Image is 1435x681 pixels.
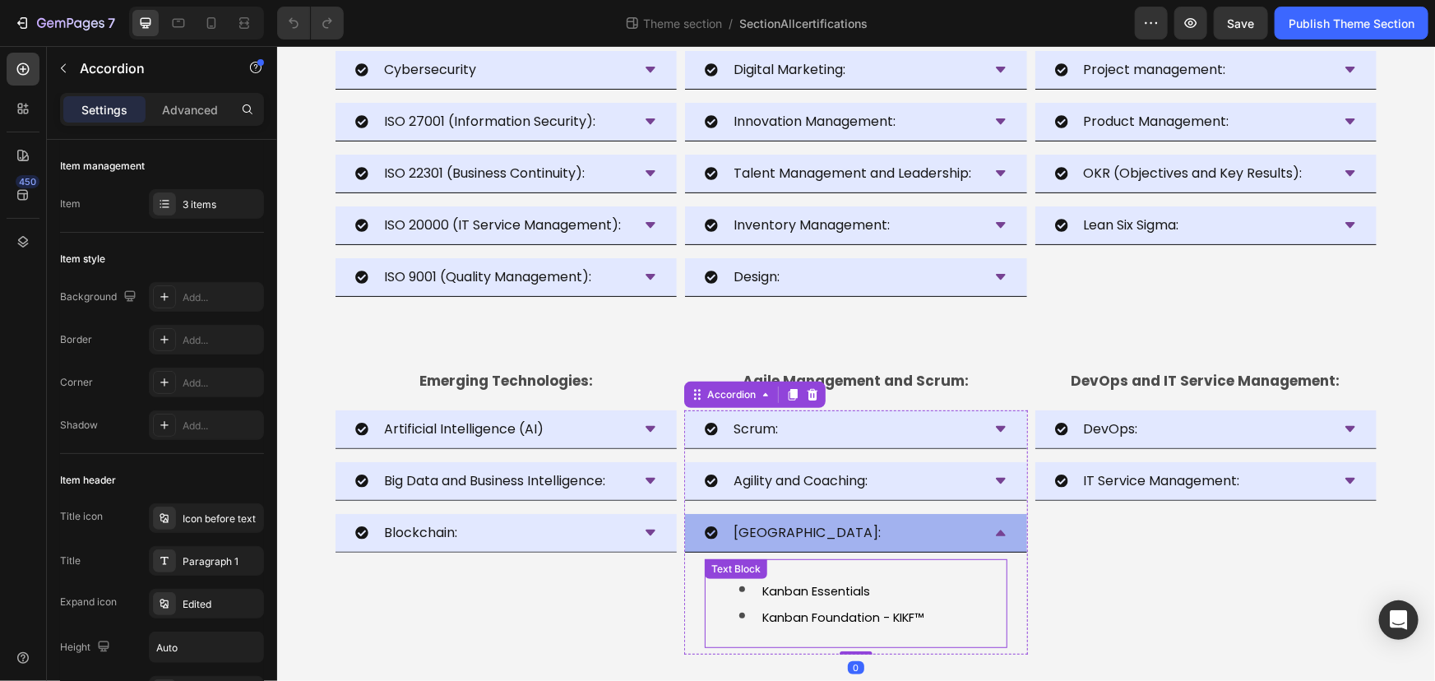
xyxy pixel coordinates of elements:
[456,66,618,86] p: Innovation Management:
[183,512,260,526] div: Icon before text
[807,373,861,393] p: DevOps:
[1228,16,1255,30] span: Save
[107,373,266,393] p: Artificial Intelligence (AI)
[60,197,81,211] div: Item
[431,516,487,530] div: Text Block
[183,376,260,391] div: Add...
[427,341,482,356] div: Accordion
[60,418,98,433] div: Shadow
[1289,15,1414,32] div: Publish Theme Section
[277,46,1435,681] iframe: Design area
[16,175,39,188] div: 450
[60,159,145,174] div: Item management
[183,597,260,612] div: Edited
[60,252,105,266] div: Item style
[60,473,116,488] div: Item header
[60,509,103,524] div: Title icon
[107,477,180,497] p: Blockchain:
[807,14,949,34] p: Project management:
[60,286,140,308] div: Background
[107,425,328,445] p: Big Data and Business Intelligence:
[183,290,260,305] div: Add...
[183,419,260,433] div: Add...
[277,7,344,39] div: Undo/Redo
[759,325,1099,346] p: DevOps and IT Service Management:
[807,425,963,445] p: IT Service Management:
[807,169,902,189] p: Lean Six Sigma:
[183,333,260,348] div: Add...
[60,375,93,390] div: Corner
[150,632,263,662] input: Auto
[81,101,127,118] p: Settings
[456,221,502,241] p: Design:
[162,101,218,118] p: Advanced
[1214,7,1268,39] button: Save
[571,615,587,628] div: 0
[1379,600,1419,640] div: Open Intercom Messenger
[7,7,123,39] button: 7
[60,595,117,609] div: Expand icon
[485,537,593,554] span: Kanban Essentials
[456,169,613,189] p: Inventory Management:
[807,118,1025,137] p: OKR (Objectives and Key Results):
[456,477,604,497] p: [GEOGRAPHIC_DATA]:
[183,197,260,212] div: 3 items
[108,13,115,33] p: 7
[60,554,81,568] div: Title
[409,325,748,346] p: Agile Management and Scrum:
[740,15,868,32] span: SectionAllcertifications
[456,373,501,393] p: Scrum:
[729,15,734,32] span: /
[456,118,694,137] p: Talent Management and Leadership:
[60,637,113,659] div: Height
[60,332,92,347] div: Border
[59,325,399,346] p: Emerging Technologies:
[183,554,260,569] div: Paragraph 1
[80,58,220,78] p: Accordion
[641,15,726,32] span: Theme section
[807,66,952,86] p: Product Management:
[485,563,646,580] span: Kanban Foundation - KIKF™
[1275,7,1428,39] button: Publish Theme Section
[456,425,590,445] p: Agility and Coaching:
